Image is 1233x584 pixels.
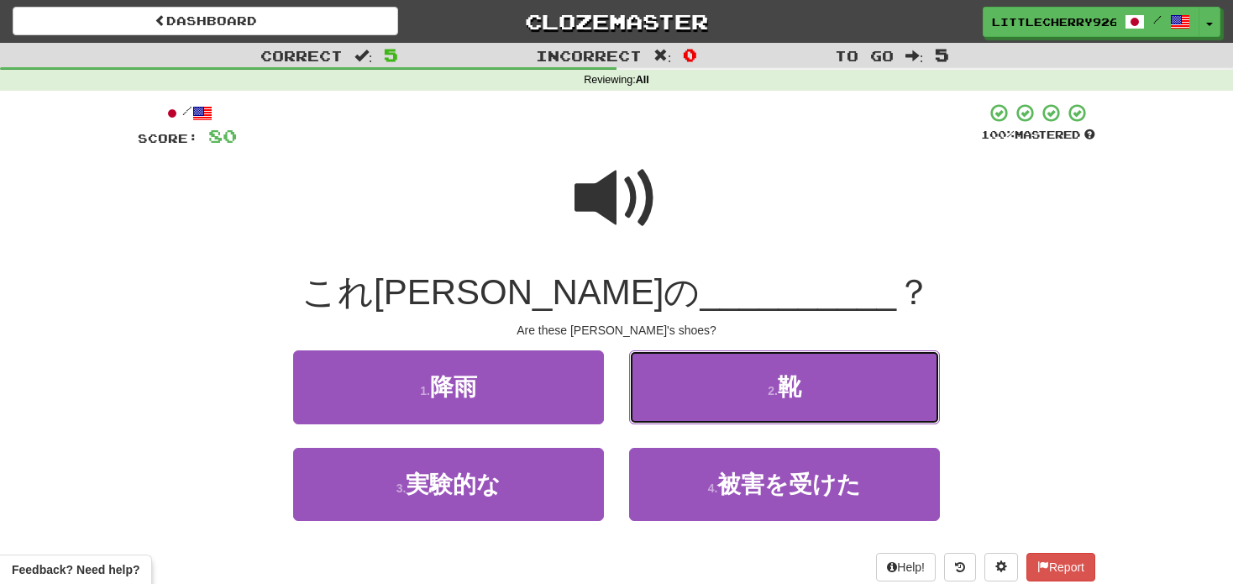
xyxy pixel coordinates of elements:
span: Incorrect [536,47,642,64]
span: 被害を受けた [717,471,861,497]
span: 靴 [778,374,801,400]
span: 100 % [981,128,1015,141]
span: 降雨 [430,374,477,400]
span: ？ [896,272,931,312]
span: / [1153,13,1162,25]
span: 80 [208,125,237,146]
span: 実験的な [406,471,501,497]
span: 5 [384,45,398,65]
button: 1.降雨 [293,350,604,424]
span: : [354,49,373,63]
div: Are these [PERSON_NAME]'s shoes? [138,322,1095,339]
small: 4 . [708,481,718,495]
small: 1 . [420,384,430,397]
span: Open feedback widget [12,561,139,578]
button: 3.実験的な [293,448,604,521]
small: 2 . [768,384,778,397]
div: Mastered [981,128,1095,143]
a: Clozemaster [423,7,809,36]
span: LittleCherry9267 [992,14,1116,29]
button: Report [1026,553,1095,581]
span: __________ [700,272,896,312]
strong: All [636,74,649,86]
span: : [653,49,672,63]
span: Correct [260,47,343,64]
span: To go [835,47,894,64]
a: LittleCherry9267 / [983,7,1199,37]
button: 4.被害を受けた [629,448,940,521]
a: Dashboard [13,7,398,35]
span: 0 [683,45,697,65]
span: : [905,49,924,63]
span: Score: [138,131,198,145]
button: Round history (alt+y) [944,553,976,581]
div: / [138,103,237,124]
span: これ[PERSON_NAME]の [302,272,700,312]
button: Help! [876,553,936,581]
button: 2.靴 [629,350,940,424]
small: 3 . [396,481,407,495]
span: 5 [935,45,949,65]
